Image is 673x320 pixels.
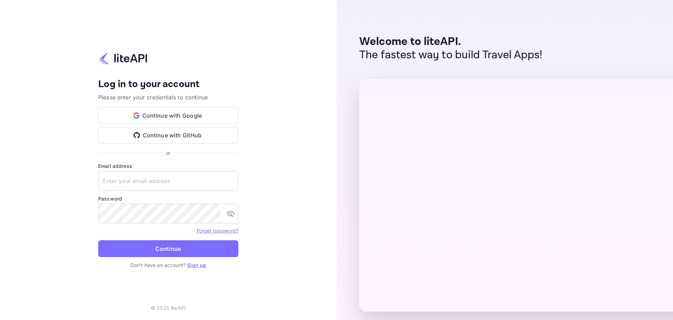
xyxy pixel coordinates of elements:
p: Please enter your credentials to continue [98,93,238,102]
button: toggle password visibility [224,207,238,221]
a: Sign up [187,262,206,268]
button: Continue with Google [98,107,238,124]
button: Continue with GitHub [98,127,238,144]
button: Continue [98,240,238,257]
p: © 2025 liteAPI [151,304,186,312]
a: Forget password? [197,227,238,234]
input: Enter your email address [98,171,238,191]
p: Don't have an account? [98,261,238,269]
label: Password [98,195,238,202]
a: Forget password? [197,228,238,234]
label: Email address [98,162,238,170]
img: liteapi [98,51,147,65]
p: or [166,149,170,157]
h4: Log in to your account [98,78,238,91]
p: Welcome to liteAPI. [359,35,543,48]
p: The fastest way to build Travel Apps! [359,48,543,62]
